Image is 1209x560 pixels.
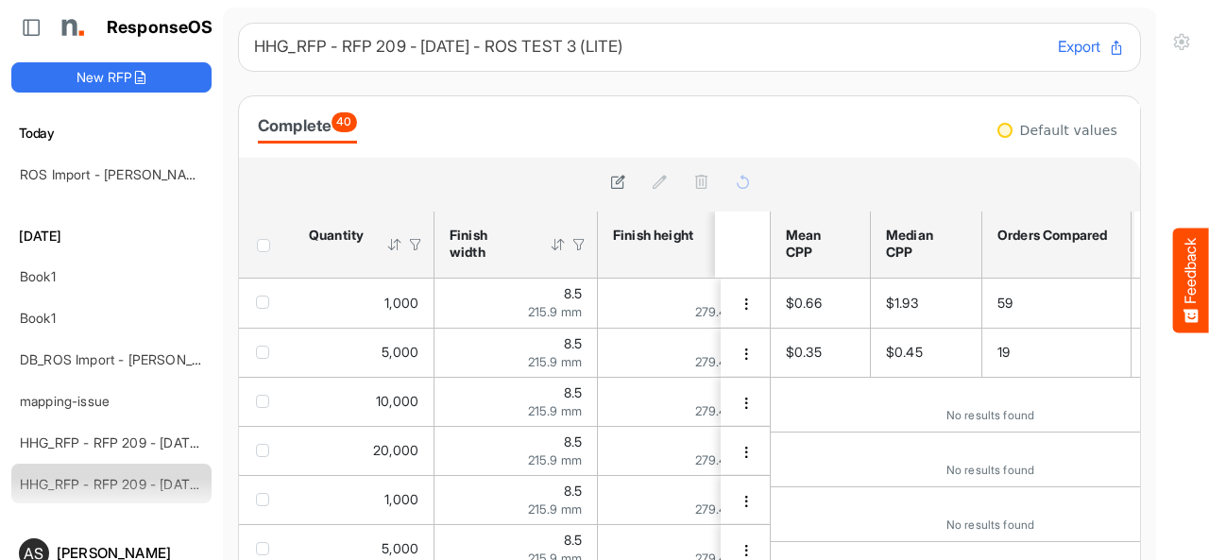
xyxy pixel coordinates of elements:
td: ad0e8515-d152-4f8d-8f57-89b5bb1aa9eb is template cell Column Header [721,377,774,426]
td: a00e18ab-9aa4-4484-af67-865830594da9 is template cell Column Header [721,279,774,328]
span: $0.66 [786,295,822,311]
td: 8.5 is template cell Column Header httpsnorthellcomontologiesmapping-rulesmeasurementhasfinishsiz... [434,377,598,426]
span: 8.5 [564,532,582,548]
td: 80dc0f7c-a62c-43a6-bbcb-dcd025cb9334 is template cell Column Header [721,328,774,377]
span: 215.9 mm [528,452,582,467]
span: 8.5 [564,483,582,499]
td: $1.93 is template cell Column Header median-cpp [871,279,982,328]
td: $0.66 is template cell Column Header mean-cpp [771,279,871,328]
td: is template cell Column Header orders-compared [982,486,1132,541]
button: dropdownbutton [736,394,757,413]
td: is template cell Column Header mean-cpp [771,486,871,541]
div: Default values [1020,124,1117,137]
td: checkbox [239,377,294,426]
button: dropdownbutton [736,443,757,462]
span: 1,000 [384,295,418,311]
td: 11 is template cell Column Header httpsnorthellcomontologiesmapping-rulesmeasurementhasfinishsize... [598,328,767,377]
td: checkbox [239,475,294,524]
a: mapping-issue [20,393,110,409]
button: Feedback [1173,228,1209,332]
td: 11 is template cell Column Header httpsnorthellcomontologiesmapping-rulesmeasurementhasfinishsize... [598,426,767,475]
td: 8.5 is template cell Column Header httpsnorthellcomontologiesmapping-rulesmeasurementhasfinishsiz... [434,279,598,328]
td: 59 is template cell Column Header orders-compared [982,279,1132,328]
td: checkbox [239,279,294,328]
td: is template cell Column Header orders-compared [982,377,1132,432]
div: Median CPP [886,227,961,261]
td: is template cell Column Header orders-compared [982,432,1132,486]
td: 8.5 is template cell Column Header httpsnorthellcomontologiesmapping-rulesmeasurementhasfinishsiz... [434,426,598,475]
div: Mean CPP [786,227,849,261]
span: 215.9 mm [528,501,582,517]
td: 19 is template cell Column Header orders-compared [982,328,1132,377]
span: 215.9 mm [528,403,582,418]
td: 11 is template cell Column Header httpsnorthellcomontologiesmapping-rulesmeasurementhasfinishsize... [598,475,767,524]
td: 11 is template cell Column Header httpsnorthellcomontologiesmapping-rulesmeasurementhasfinishsize... [598,279,767,328]
td: 11 is template cell Column Header httpsnorthellcomontologiesmapping-rulesmeasurementhasfinishsize... [598,377,767,426]
td: 1000 is template cell Column Header httpsnorthellcomontologiesmapping-rulesorderhasquantity [294,279,434,328]
span: 40 [332,112,356,132]
td: 8.5 is template cell Column Header httpsnorthellcomontologiesmapping-rulesmeasurementhasfinishsiz... [434,328,598,377]
a: HHG_RFP - RFP 209 - [DATE] - ROS TEST 3 (LITE) [20,434,331,450]
td: $0.45 is template cell Column Header median-cpp [871,328,982,377]
td: is template cell Column Header median-cpp [871,377,982,432]
div: Finish height [613,227,694,244]
td: 20000 is template cell Column Header httpsnorthellcomontologiesmapping-rulesorderhasquantity [294,426,434,475]
td: checkbox [239,328,294,377]
span: $0.45 [886,344,923,360]
span: $1.93 [886,295,918,311]
a: ROS Import - [PERSON_NAME] - Final (short) [20,166,294,182]
span: 8.5 [564,285,582,301]
span: 215.9 mm [528,354,582,369]
span: 8.5 [564,335,582,351]
div: Complete [258,112,357,139]
button: dropdownbutton [736,345,757,364]
span: 279.4 mm [695,354,751,369]
span: 279.4 mm [695,304,751,319]
td: 06a4bb72-ffad-44b4-af2e-f00e57d7eb20 is template cell Column Header [721,426,774,475]
div: Filter Icon [570,236,587,253]
a: DB_ROS Import - [PERSON_NAME] - ROS 4 [20,351,287,367]
button: Export [1058,35,1125,59]
td: checkbox [239,426,294,475]
span: 279.4 mm [695,501,751,517]
span: 59 [997,295,1013,311]
span: 5,000 [382,540,418,556]
a: Book1 [20,310,56,326]
span: 279.4 mm [695,452,751,467]
span: 19 [997,344,1010,360]
span: 215.9 mm [528,304,582,319]
h6: [DATE] [11,226,212,246]
span: 8.5 [564,433,582,450]
td: 10000 is template cell Column Header httpsnorthellcomontologiesmapping-rulesorderhasquantity [294,377,434,426]
td: 1ccf76b7-69d1-444b-bccf-481c93f140dd is template cell Column Header [721,475,774,524]
td: is template cell Column Header mean-cpp [771,377,871,432]
span: 8.5 [564,384,582,400]
span: 279.4 mm [695,403,751,418]
img: Northell [52,8,90,46]
td: is template cell Column Header median-cpp [871,486,982,541]
button: dropdownbutton [736,492,757,511]
h6: HHG_RFP - RFP 209 - [DATE] - ROS TEST 3 (LITE) [254,39,1043,55]
td: is template cell Column Header median-cpp [871,432,982,486]
a: HHG_RFP - RFP 209 - [DATE] - ROS TEST 3 (LITE) [20,476,331,492]
td: $0.35 is template cell Column Header mean-cpp [771,328,871,377]
h1: ResponseOS [107,18,213,38]
div: [PERSON_NAME] [57,546,204,560]
td: is template cell Column Header mean-cpp [771,432,871,486]
span: $0.35 [786,344,822,360]
td: 5000 is template cell Column Header httpsnorthellcomontologiesmapping-rulesorderhasquantity [294,328,434,377]
span: 1,000 [384,491,418,507]
button: New RFP [11,62,212,93]
td: 8.5 is template cell Column Header httpsnorthellcomontologiesmapping-rulesmeasurementhasfinishsiz... [434,475,598,524]
span: 5,000 [382,344,418,360]
div: Quantity [309,227,362,244]
span: 20,000 [373,442,418,458]
span: 10,000 [376,393,418,409]
a: Book1 [20,268,56,284]
div: Filter Icon [407,236,424,253]
th: Header checkbox [239,212,294,278]
td: 1000 is template cell Column Header httpsnorthellcomontologiesmapping-rulesorderhasquantity [294,475,434,524]
button: dropdownbutton [736,541,757,560]
div: Finish width [450,227,525,261]
h6: Today [11,123,212,144]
